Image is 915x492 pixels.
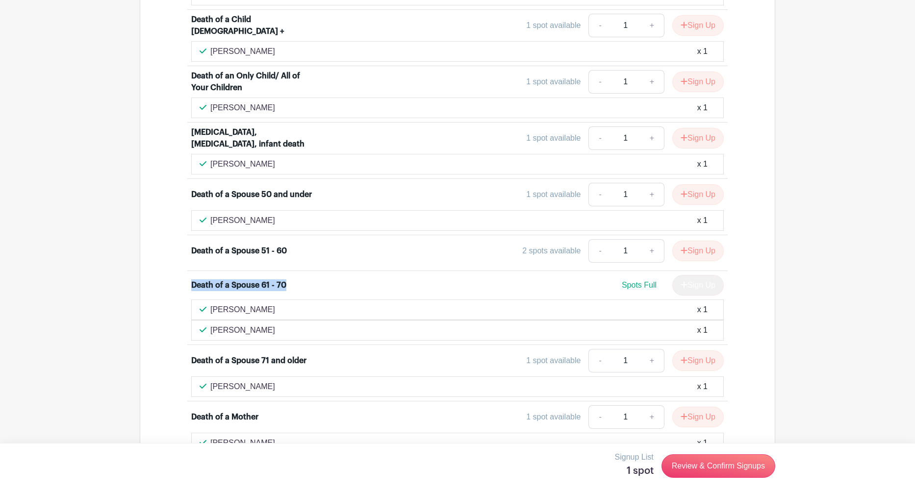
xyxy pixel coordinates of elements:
[526,189,581,200] div: 1 spot available
[210,46,275,57] p: [PERSON_NAME]
[640,349,664,372] a: +
[526,411,581,423] div: 1 spot available
[672,350,724,371] button: Sign Up
[672,128,724,148] button: Sign Up
[526,355,581,367] div: 1 spot available
[588,349,611,372] a: -
[588,70,611,94] a: -
[588,239,611,263] a: -
[615,465,654,477] h5: 1 spot
[210,215,275,226] p: [PERSON_NAME]
[210,304,275,316] p: [PERSON_NAME]
[697,102,708,114] div: x 1
[640,239,664,263] a: +
[210,381,275,393] p: [PERSON_NAME]
[522,245,581,257] div: 2 spots available
[526,132,581,144] div: 1 spot available
[526,20,581,31] div: 1 spot available
[191,14,313,37] div: Death of a Child [DEMOGRAPHIC_DATA] +
[697,304,708,316] div: x 1
[672,15,724,36] button: Sign Up
[697,324,708,336] div: x 1
[640,405,664,429] a: +
[210,158,275,170] p: [PERSON_NAME]
[672,407,724,427] button: Sign Up
[615,451,654,463] p: Signup List
[191,126,313,150] div: [MEDICAL_DATA], [MEDICAL_DATA], infant death
[191,70,313,94] div: Death of an Only Child/ All of Your Children
[588,183,611,206] a: -
[697,437,708,449] div: x 1
[526,76,581,88] div: 1 spot available
[588,126,611,150] a: -
[640,14,664,37] a: +
[210,102,275,114] p: [PERSON_NAME]
[640,183,664,206] a: +
[191,189,312,200] div: Death of a Spouse 50 and under
[697,46,708,57] div: x 1
[640,70,664,94] a: +
[622,281,657,289] span: Spots Full
[588,405,611,429] a: -
[661,454,775,478] a: Review & Confirm Signups
[191,411,258,423] div: Death of a Mother
[588,14,611,37] a: -
[697,381,708,393] div: x 1
[672,72,724,92] button: Sign Up
[191,279,286,291] div: Death of a Spouse 61 - 70
[191,245,287,257] div: Death of a Spouse 51 - 60
[640,126,664,150] a: +
[210,324,275,336] p: [PERSON_NAME]
[672,241,724,261] button: Sign Up
[672,184,724,205] button: Sign Up
[191,355,306,367] div: Death of a Spouse 71 and older
[697,215,708,226] div: x 1
[697,158,708,170] div: x 1
[210,437,275,449] p: [PERSON_NAME]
